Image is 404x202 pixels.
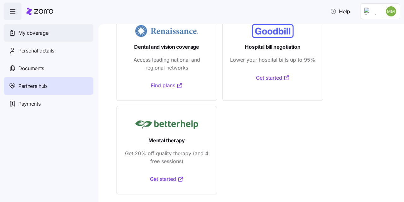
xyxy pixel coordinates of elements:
[124,150,209,165] span: Get 20% off quality therapy (and 4 free sessions)
[325,5,355,18] button: Help
[4,59,93,77] a: Documents
[4,42,93,59] a: Personal details
[18,29,48,37] span: My coverage
[18,47,54,55] span: Personal details
[4,24,93,42] a: My coverage
[230,56,315,64] span: Lower your hospital bills up to 95%
[4,77,93,95] a: Partners hub
[148,137,185,144] span: Mental therapy
[134,43,199,51] span: Dental and vision coverage
[18,100,40,108] span: Payments
[18,82,47,90] span: Partners hub
[124,56,209,72] span: Access leading national and regional networks
[256,74,290,82] a: Get started
[386,6,396,16] img: 9899c09a8dc8ce1b5e6600c5926b79b3
[151,82,183,89] a: Find plans
[364,8,377,15] img: Employer logo
[4,95,93,113] a: Payments
[245,43,300,51] span: Hospital bill negotiation
[330,8,350,15] span: Help
[18,64,44,72] span: Documents
[150,175,184,183] a: Get started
